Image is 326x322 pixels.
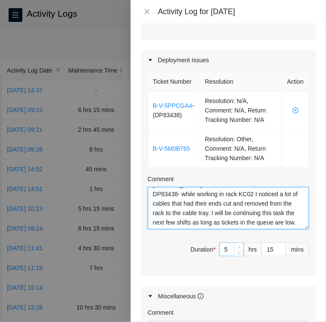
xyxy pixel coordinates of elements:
[158,7,316,16] div: Activity Log for [DATE]
[153,145,190,152] a: B-V-5M0B765
[153,102,195,118] span: - ( DP83438 )
[200,130,282,168] td: Resolution: Other, Comment: N/A, Return Tracking Number: N/A
[143,8,150,15] span: close
[148,308,174,317] label: Comment
[200,91,282,130] td: Resolution: N/A, Comment: N/A, Return Tracking Number: N/A
[141,50,316,70] div: Deployment Issues
[148,174,174,184] label: Comment
[234,243,244,251] span: Increase Value
[200,72,282,91] th: Resolution
[141,8,153,16] button: Close
[158,292,204,301] div: Miscellaneous
[148,72,201,91] th: Ticket Number
[198,293,204,299] span: info-circle
[237,251,242,256] span: down
[237,245,242,250] span: up
[282,72,309,91] th: Action
[148,294,153,299] span: caret-right
[141,286,316,306] div: Miscellaneous info-circle
[287,107,304,113] span: close-circle
[286,243,309,256] div: mins
[234,251,244,256] span: Decrease Value
[191,245,216,254] div: Duration
[244,243,262,256] div: hrs
[148,187,309,229] textarea: Comment
[148,58,153,63] span: caret-right
[153,102,192,109] a: B-V-5PPCGA4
